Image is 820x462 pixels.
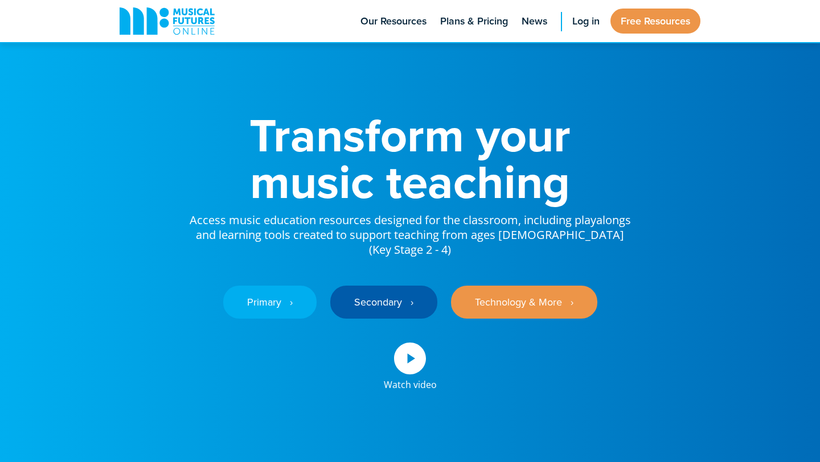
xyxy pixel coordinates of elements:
[188,205,632,257] p: Access music education resources designed for the classroom, including playalongs and learning to...
[188,112,632,205] h1: Transform your music teaching
[572,14,600,29] span: Log in
[522,14,547,29] span: News
[223,286,317,319] a: Primary ‎‏‏‎ ‎ ›
[451,286,597,319] a: Technology & More ‎‏‏‎ ‎ ›
[360,14,427,29] span: Our Resources
[610,9,700,34] a: Free Resources
[330,286,437,319] a: Secondary ‎‏‏‎ ‎ ›
[384,374,437,389] div: Watch video
[440,14,508,29] span: Plans & Pricing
